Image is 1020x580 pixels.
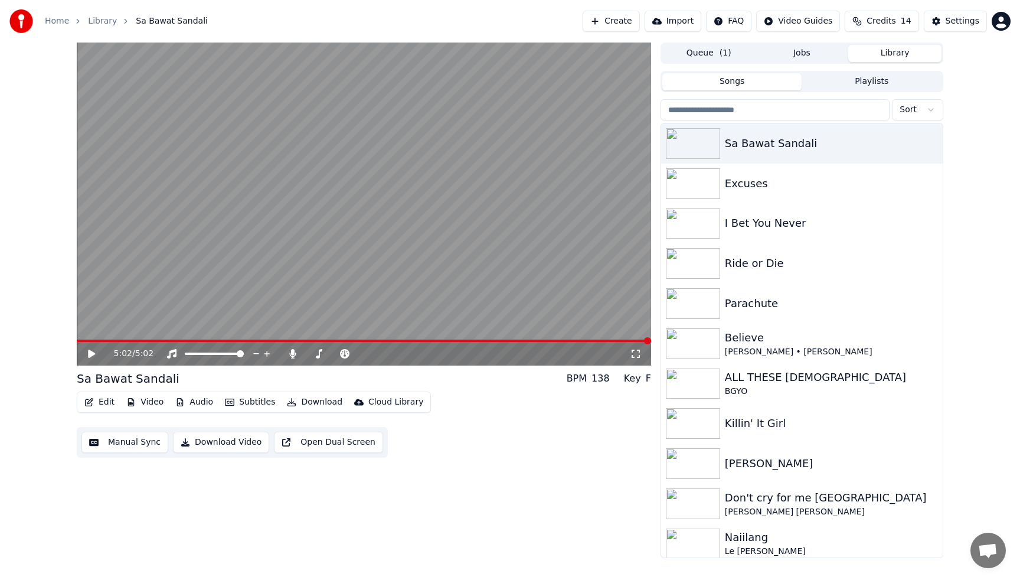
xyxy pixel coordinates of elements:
button: FAQ [706,11,751,32]
div: BPM [567,372,587,386]
span: 5:02 [135,348,153,360]
button: Import [645,11,701,32]
span: 5:02 [114,348,132,360]
div: Believe [725,330,938,346]
button: Playlists [802,73,941,90]
span: Credits [867,15,895,27]
img: youka [9,9,33,33]
div: Killin' It Girl [725,415,938,432]
div: Sa Bawat Sandali [725,135,938,152]
div: I Bet You Never [725,215,938,232]
div: [PERSON_NAME] [PERSON_NAME] [725,506,938,518]
button: Download [282,394,347,410]
div: Naiilang [725,529,938,546]
a: Library [88,15,117,27]
button: Video Guides [756,11,840,32]
div: [PERSON_NAME] [725,455,938,472]
div: Settings [946,15,979,27]
div: BGYO [725,386,938,397]
div: Parachute [725,295,938,312]
div: 138 [591,372,610,386]
a: Home [45,15,69,27]
span: ( 1 ) [720,47,731,59]
div: Excuses [725,175,938,192]
button: Credits14 [845,11,918,32]
button: Audio [171,394,218,410]
button: Manual Sync [81,432,168,453]
button: Library [848,45,941,62]
button: Edit [80,394,119,410]
button: Video [122,394,168,410]
span: Sort [900,104,917,116]
div: Le [PERSON_NAME] [725,546,938,558]
div: Ride or Die [725,255,938,272]
button: Download Video [173,432,269,453]
button: Open Dual Screen [274,432,383,453]
div: F [646,372,651,386]
div: / [114,348,142,360]
span: Sa Bawat Sandali [136,15,208,27]
button: Subtitles [220,394,280,410]
button: Queue [662,45,756,62]
div: [PERSON_NAME] • [PERSON_NAME] [725,346,938,358]
nav: breadcrumb [45,15,208,27]
button: Create [583,11,640,32]
div: Don't cry for me [GEOGRAPHIC_DATA] [725,490,938,506]
div: ALL THESE [DEMOGRAPHIC_DATA] [725,369,938,386]
div: Sa Bawat Sandali [77,370,179,387]
div: Cloud Library [368,396,423,408]
button: Jobs [756,45,849,62]
a: Open chat [970,533,1006,568]
button: Settings [924,11,987,32]
span: 14 [901,15,911,27]
div: Key [624,372,641,386]
button: Songs [662,73,802,90]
